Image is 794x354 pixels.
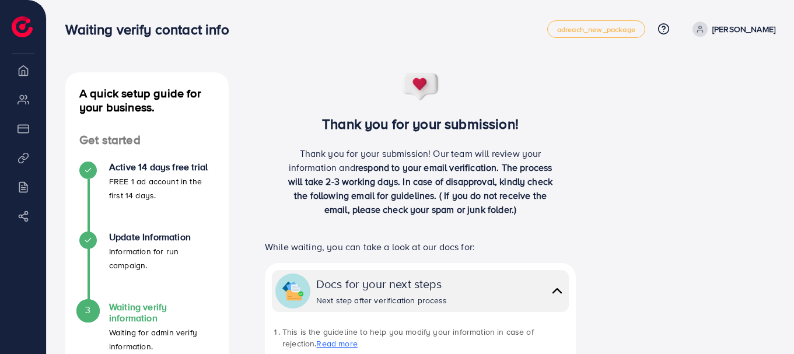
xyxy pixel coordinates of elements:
div: Docs for your next steps [316,275,447,292]
span: adreach_new_package [557,26,635,33]
p: While waiting, you can take a look at our docs for: [265,240,576,254]
span: respond to your email verification. The process will take 2-3 working days. In case of disapprova... [288,161,552,216]
h3: Waiting verify contact info [65,21,238,38]
p: Thank you for your submission! Our team will review your information and [282,146,559,216]
li: Active 14 days free trial [65,162,229,232]
p: Waiting for admin verify information. [109,325,215,353]
h3: Thank you for your submission! [247,115,593,132]
span: 3 [85,303,90,317]
h4: Get started [65,133,229,148]
p: Information for run campaign. [109,244,215,272]
h4: Waiting verify information [109,302,215,324]
img: success [401,72,440,101]
div: Next step after verification process [316,295,447,306]
a: adreach_new_package [547,20,645,38]
p: FREE 1 ad account in the first 14 days. [109,174,215,202]
li: This is the guideline to help you modify your information in case of rejection. [282,326,569,350]
img: collapse [282,281,303,302]
a: Read more [316,338,357,349]
img: logo [12,16,33,37]
h4: Update Information [109,232,215,243]
p: [PERSON_NAME] [712,22,775,36]
a: [PERSON_NAME] [688,22,775,37]
h4: Active 14 days free trial [109,162,215,173]
li: Update Information [65,232,229,302]
h4: A quick setup guide for your business. [65,86,229,114]
img: collapse [549,282,565,299]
